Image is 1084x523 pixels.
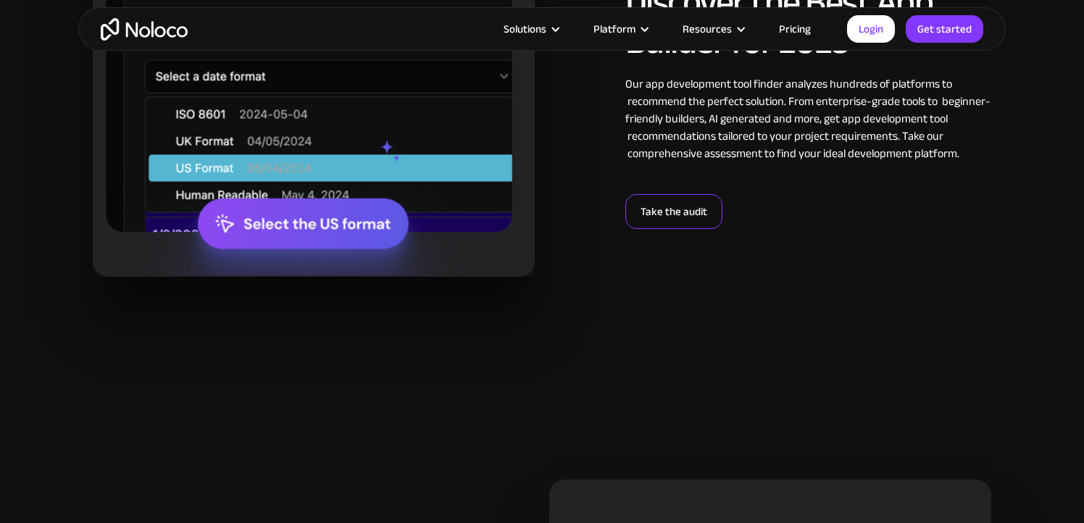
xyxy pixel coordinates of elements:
div: Platform [575,20,664,38]
a: Login [847,15,895,43]
div: Our app development tool finder analyzes hundreds of platforms to recommend the perfect solution.... [625,75,991,180]
a: Get started [906,15,983,43]
a: home [101,18,188,41]
div: Platform [593,20,635,38]
div: Solutions [504,20,546,38]
a: Pricing [761,20,829,38]
div: Resources [664,20,761,38]
a: Take the audit [625,194,722,229]
div: Solutions [485,20,575,38]
div: Resources [683,20,732,38]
